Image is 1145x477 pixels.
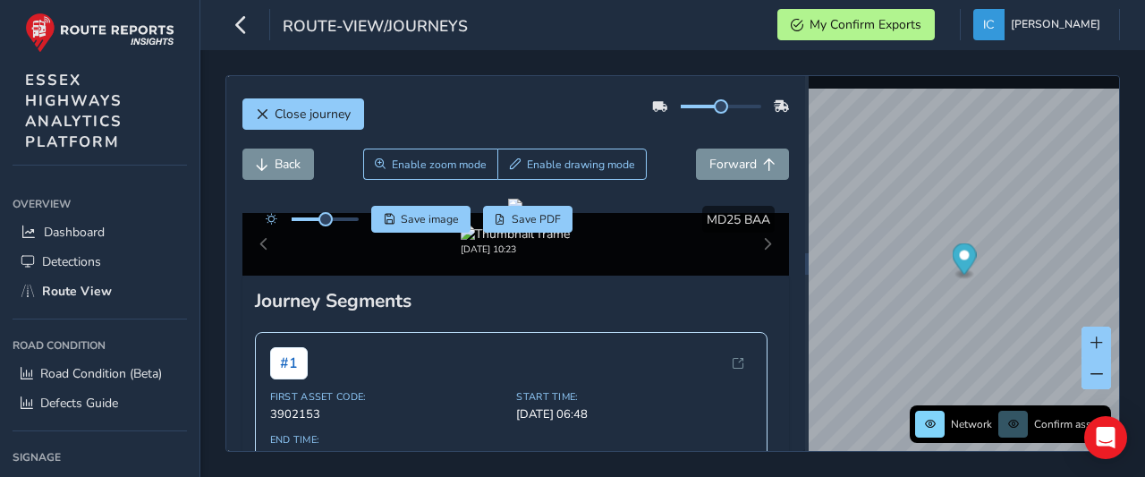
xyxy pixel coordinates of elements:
span: End Time: [270,433,506,447]
span: Enable zoom mode [392,158,487,172]
span: Route View [42,283,112,300]
span: Detections [42,253,101,270]
span: Defects Guide [40,395,118,412]
div: [DATE] 10:23 [461,243,570,256]
span: 3902153 [270,406,506,422]
a: Dashboard [13,217,187,247]
span: Back [275,156,301,173]
button: Draw [497,149,647,180]
span: Save image [401,212,459,226]
span: ESSEX HIGHWAYS ANALYTICS PLATFORM [25,70,123,152]
div: Open Intercom Messenger [1084,416,1127,459]
span: Enable drawing mode [527,158,635,172]
span: [PERSON_NAME] [1011,9,1100,40]
div: Road Condition [13,332,187,359]
div: Signage [13,444,187,471]
button: [PERSON_NAME] [973,9,1107,40]
img: diamond-layout [973,9,1005,40]
img: Thumbnail frame [461,226,570,243]
span: Road Condition (Beta) [40,365,162,382]
span: Confirm assets [1034,417,1106,431]
a: Detections [13,247,187,277]
button: PDF [483,206,573,233]
button: My Confirm Exports [777,9,935,40]
span: My Confirm Exports [810,16,921,33]
span: Close journey [275,106,351,123]
span: Save PDF [512,212,561,226]
span: Dashboard [44,224,105,241]
span: MD25 BAA [707,211,770,228]
span: [DATE] 06:48 [516,406,752,422]
img: rr logo [25,13,174,53]
a: Road Condition (Beta) [13,359,187,388]
a: Route View [13,277,187,306]
button: Zoom [363,149,498,180]
button: Back [242,149,314,180]
button: Close journey [242,98,364,130]
span: Forward [709,156,757,173]
span: route-view/journeys [283,15,468,40]
div: Journey Segments [255,288,777,313]
span: [DATE] 07:36 [270,449,506,465]
span: Network [951,417,992,431]
span: First Asset Code: [270,390,506,404]
div: Map marker [952,243,976,280]
div: Overview [13,191,187,217]
button: Forward [696,149,789,180]
span: Start Time: [516,390,752,404]
a: Defects Guide [13,388,187,418]
button: Save [371,206,471,233]
span: # 1 [270,347,308,379]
